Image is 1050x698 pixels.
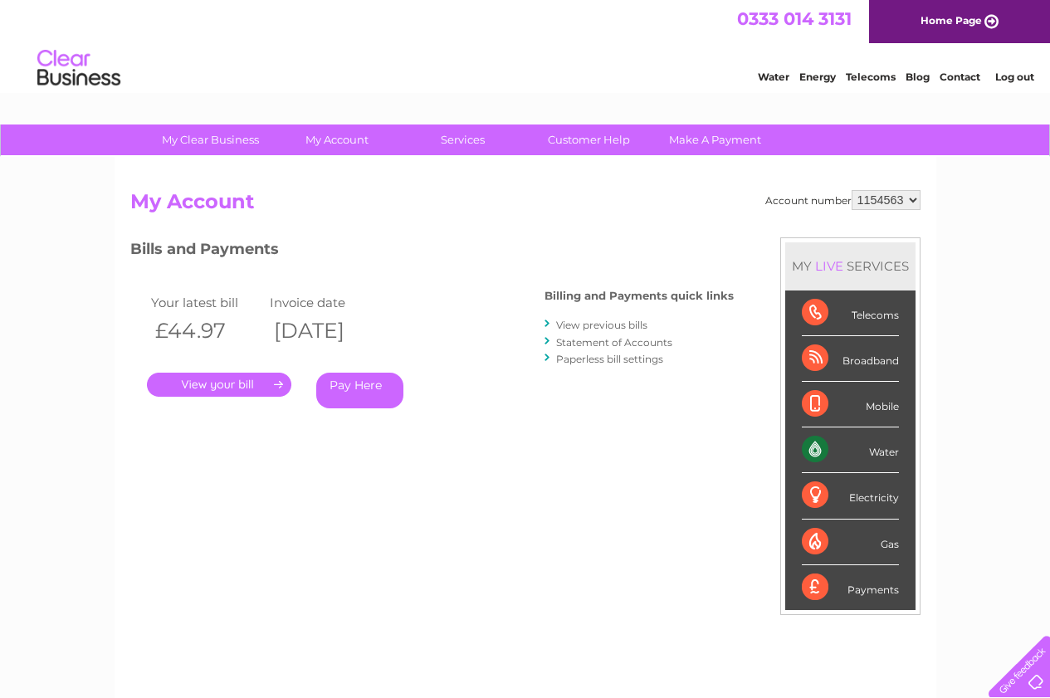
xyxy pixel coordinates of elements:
a: Paperless bill settings [556,353,663,365]
div: LIVE [812,258,847,274]
a: 0333 014 3131 [737,8,852,29]
h2: My Account [130,190,921,222]
div: Mobile [802,382,899,427]
a: Water [758,71,789,83]
h4: Billing and Payments quick links [545,290,734,302]
a: Pay Here [316,373,403,408]
a: View previous bills [556,319,647,331]
a: Log out [995,71,1034,83]
a: Blog [906,71,930,83]
div: Broadband [802,336,899,382]
a: Contact [940,71,980,83]
h3: Bills and Payments [130,237,734,266]
div: Account number [765,190,921,210]
th: [DATE] [266,314,385,348]
div: Clear Business is a trading name of Verastar Limited (registered in [GEOGRAPHIC_DATA] No. 3667643... [134,9,918,81]
th: £44.97 [147,314,266,348]
div: Water [802,427,899,473]
a: My Account [268,124,405,155]
td: Invoice date [266,291,385,314]
div: Electricity [802,473,899,519]
div: Telecoms [802,290,899,336]
a: Make A Payment [647,124,784,155]
div: Payments [802,565,899,610]
a: Services [394,124,531,155]
div: Gas [802,520,899,565]
td: Your latest bill [147,291,266,314]
a: Statement of Accounts [556,336,672,349]
a: Energy [799,71,836,83]
a: Telecoms [846,71,896,83]
a: My Clear Business [142,124,279,155]
a: Customer Help [520,124,657,155]
div: MY SERVICES [785,242,916,290]
a: . [147,373,291,397]
img: logo.png [37,43,121,94]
